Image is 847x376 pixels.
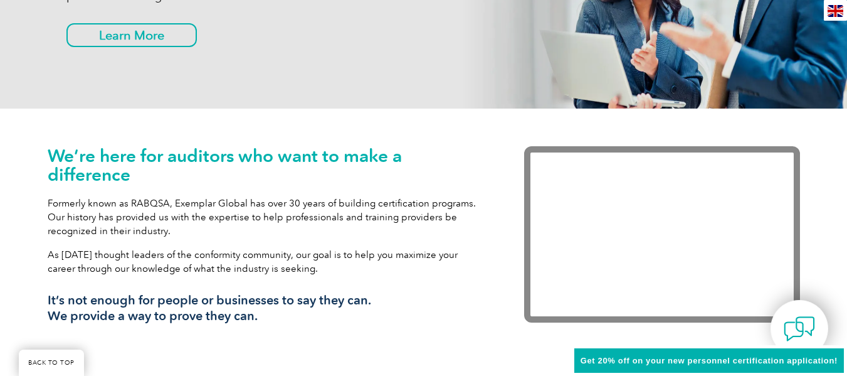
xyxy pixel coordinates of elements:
p: Formerly known as RABQSA, Exemplar Global has over 30 years of building certification programs. O... [48,196,487,238]
img: contact-chat.png [784,313,815,345]
p: As [DATE] thought leaders of the conformity community, our goal is to help you maximize your care... [48,248,487,276]
iframe: Exemplar Global: Working together to make a difference [524,146,800,323]
span: Get 20% off on your new personnel certification application! [581,356,838,365]
a: Learn More [66,23,197,47]
h3: It’s not enough for people or businesses to say they can. We provide a way to prove they can. [48,293,487,324]
img: en [828,5,843,17]
a: BACK TO TOP [19,350,84,376]
h1: We’re here for auditors who want to make a difference [48,146,487,184]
